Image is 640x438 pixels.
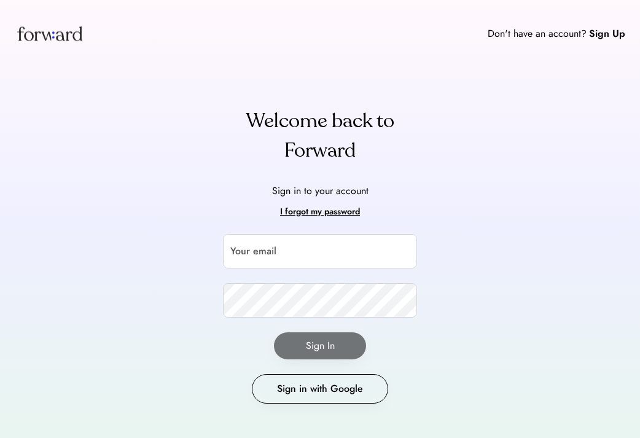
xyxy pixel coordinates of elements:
div: I forgot my password [280,205,360,219]
button: Sign In [274,332,366,359]
img: Forward logo [15,15,85,52]
div: Sign Up [589,26,625,41]
div: Sign in to your account [272,184,369,198]
div: Don't have an account? [488,26,587,41]
div: Welcome back to Forward [223,106,417,165]
button: Sign in with Google [252,374,388,404]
